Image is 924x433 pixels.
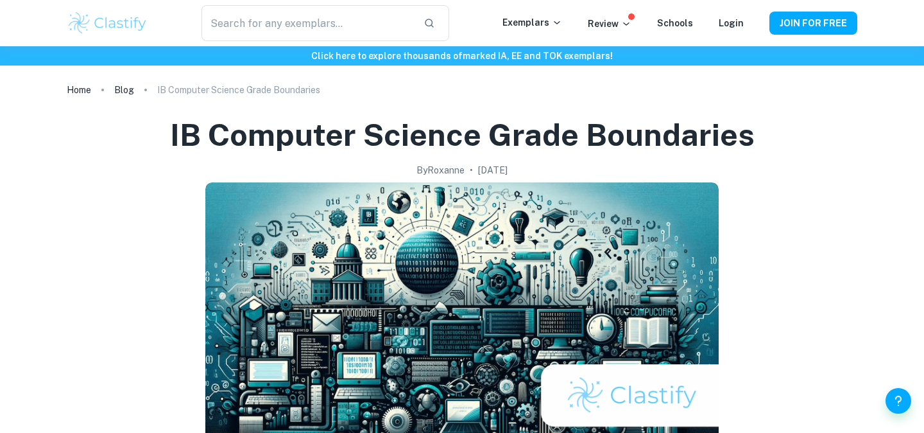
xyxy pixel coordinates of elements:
h1: IB Computer Science Grade Boundaries [170,114,755,155]
h2: [DATE] [478,163,508,177]
h2: By Roxanne [416,163,465,177]
p: Exemplars [502,15,562,30]
p: IB Computer Science Grade Boundaries [157,83,320,97]
p: • [470,163,473,177]
a: Login [719,18,744,28]
button: JOIN FOR FREE [769,12,857,35]
h6: Click here to explore thousands of marked IA, EE and TOK exemplars ! [3,49,921,63]
button: Help and Feedback [886,388,911,414]
img: Clastify logo [67,10,148,36]
a: Home [67,81,91,99]
p: Review [588,17,631,31]
a: Schools [657,18,693,28]
input: Search for any exemplars... [201,5,413,41]
a: Blog [114,81,134,99]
